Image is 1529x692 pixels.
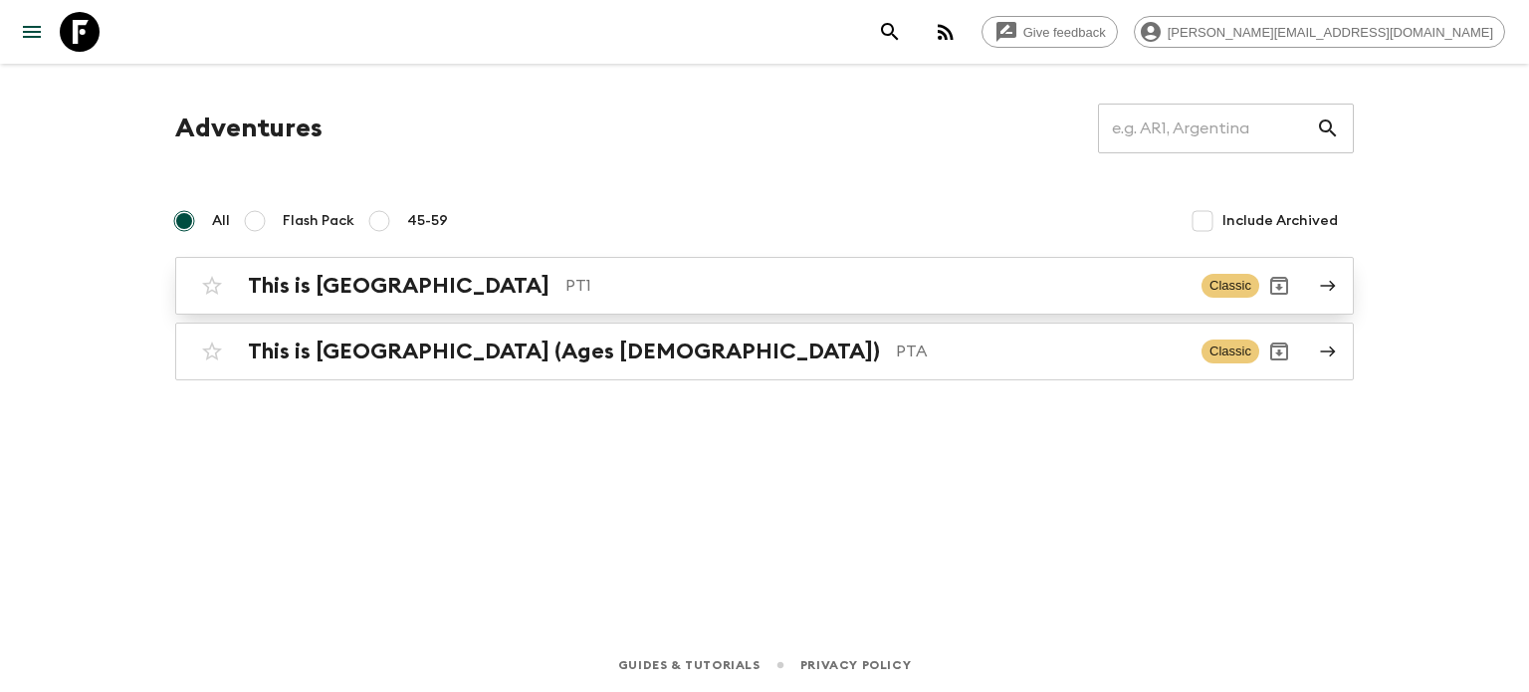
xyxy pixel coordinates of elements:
[1098,101,1316,156] input: e.g. AR1, Argentina
[175,323,1354,380] a: This is [GEOGRAPHIC_DATA] (Ages [DEMOGRAPHIC_DATA])PTAClassicArchive
[565,274,1186,298] p: PT1
[175,257,1354,315] a: This is [GEOGRAPHIC_DATA]PT1ClassicArchive
[248,339,880,364] h2: This is [GEOGRAPHIC_DATA] (Ages [DEMOGRAPHIC_DATA])
[1134,16,1505,48] div: [PERSON_NAME][EMAIL_ADDRESS][DOMAIN_NAME]
[283,211,354,231] span: Flash Pack
[407,211,448,231] span: 45-59
[12,12,52,52] button: menu
[248,273,549,299] h2: This is [GEOGRAPHIC_DATA]
[1259,332,1299,371] button: Archive
[1222,211,1338,231] span: Include Archived
[1201,274,1259,298] span: Classic
[1259,266,1299,306] button: Archive
[982,16,1118,48] a: Give feedback
[1157,25,1504,40] span: [PERSON_NAME][EMAIL_ADDRESS][DOMAIN_NAME]
[618,654,761,676] a: Guides & Tutorials
[870,12,910,52] button: search adventures
[800,654,911,676] a: Privacy Policy
[896,340,1186,363] p: PTA
[1012,25,1117,40] span: Give feedback
[1201,340,1259,363] span: Classic
[175,109,323,148] h1: Adventures
[212,211,230,231] span: All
